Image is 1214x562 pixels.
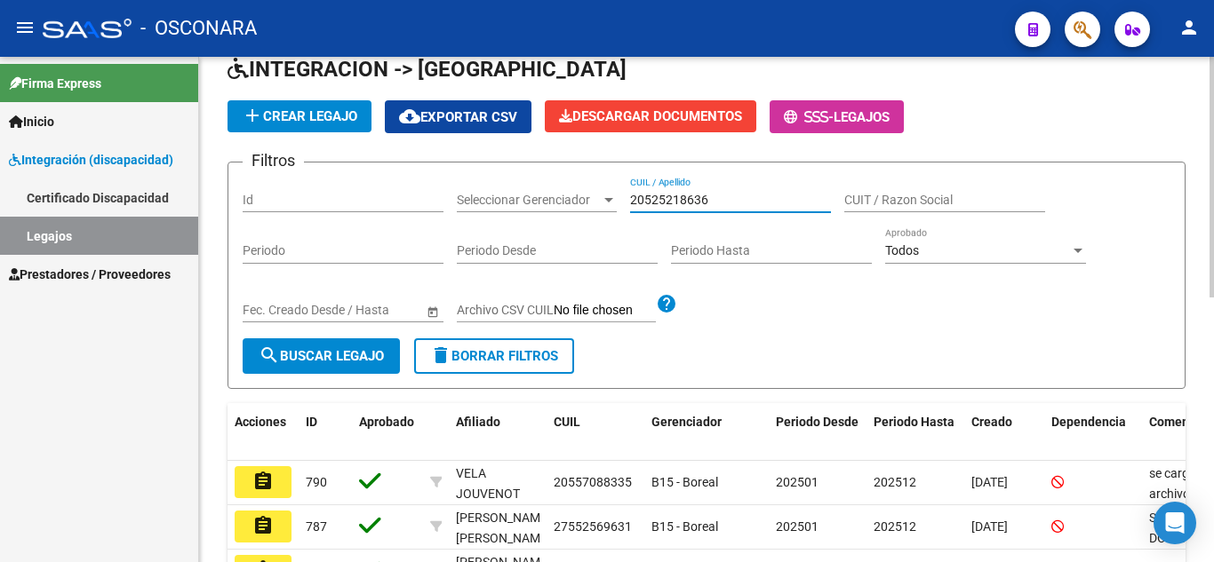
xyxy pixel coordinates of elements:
datatable-header-cell: Dependencia [1044,403,1142,462]
datatable-header-cell: Gerenciador [644,403,769,462]
span: - OSCONARA [140,9,257,48]
span: - [784,109,834,125]
span: Periodo Hasta [874,415,954,429]
mat-icon: assignment [252,515,274,536]
span: B15 - Boreal [651,519,718,534]
input: Fecha fin [323,303,410,318]
span: Integración (discapacidad) [9,150,173,170]
span: Exportar CSV [399,109,517,125]
span: Dependencia [1051,415,1126,429]
span: Aprobado [359,415,414,429]
mat-icon: search [259,344,280,366]
span: Seleccionar Gerenciador [457,193,601,208]
span: Inicio [9,112,54,131]
span: Periodo Desde [776,415,859,429]
datatable-header-cell: CUIL [547,403,644,462]
span: Descargar Documentos [559,108,742,124]
input: Fecha inicio [243,303,307,318]
button: Crear Legajo [228,100,371,132]
mat-icon: menu [14,17,36,38]
span: Firma Express [9,74,101,93]
button: Exportar CSV [385,100,531,133]
span: Acciones [235,415,286,429]
button: -Legajos [770,100,904,133]
span: Borrar Filtros [430,348,558,364]
button: Borrar Filtros [414,338,574,374]
span: 202512 [874,475,916,489]
datatable-header-cell: Acciones [228,403,299,462]
span: Afiliado [456,415,500,429]
span: 202512 [874,519,916,534]
button: Descargar Documentos [545,100,756,132]
mat-icon: person [1178,17,1200,38]
h3: Filtros [243,148,304,173]
mat-icon: delete [430,344,451,366]
span: Gerenciador [651,415,722,429]
span: Creado [971,415,1012,429]
datatable-header-cell: Aprobado [352,403,423,462]
mat-icon: add [242,105,263,126]
span: B15 - Boreal [651,475,718,489]
span: 790 [306,475,327,489]
span: 27552569631 [554,519,632,534]
datatable-header-cell: Afiliado [449,403,547,462]
datatable-header-cell: Periodo Desde [769,403,867,462]
span: Buscar Legajo [259,348,384,364]
div: [PERSON_NAME] [PERSON_NAME] [456,508,551,549]
span: ID [306,415,317,429]
span: [DATE] [971,519,1008,534]
input: Archivo CSV CUIL [554,303,656,319]
span: 202501 [776,519,819,534]
span: Crear Legajo [242,108,357,124]
span: Todos [885,243,919,257]
mat-icon: assignment [252,471,274,492]
span: 787 [306,519,327,534]
button: Open calendar [423,302,442,321]
span: INTEGRACION -> [GEOGRAPHIC_DATA] [228,57,627,82]
div: Open Intercom Messenger [1154,502,1196,544]
mat-icon: cloud_download [399,106,420,127]
datatable-header-cell: Creado [964,403,1044,462]
span: Legajos [834,109,890,125]
span: 20557088335 [554,475,632,489]
datatable-header-cell: ID [299,403,352,462]
span: Archivo CSV CUIL [457,303,554,317]
span: Prestadores / Proveedores [9,265,171,284]
span: CUIL [554,415,580,429]
span: 202501 [776,475,819,489]
span: [DATE] [971,475,1008,489]
div: VELA JOUVENOT [PERSON_NAME] [456,463,551,524]
mat-icon: help [656,293,677,314]
datatable-header-cell: Periodo Hasta [867,403,964,462]
button: Buscar Legajo [243,338,400,374]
